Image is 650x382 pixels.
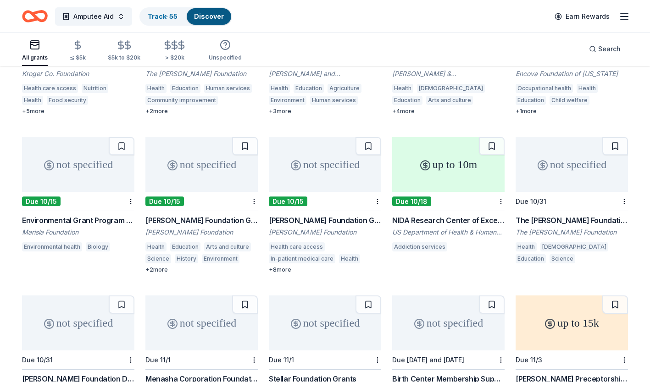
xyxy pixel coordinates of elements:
div: + 3 more [269,108,381,115]
a: up to 10mDue 10/18NIDA Research Center of Excellence Grant Program (P50 Clinical Trial Optional) ... [392,137,505,254]
div: History [175,254,198,263]
div: Education [170,84,200,93]
div: The [PERSON_NAME] Foundation [145,69,258,78]
div: [PERSON_NAME] Foundation [145,228,258,237]
button: Unspecified [209,36,242,66]
div: not specified [22,137,134,192]
div: + 1 more [516,108,628,115]
div: Science [550,254,575,263]
div: Due [DATE] and [DATE] [392,356,464,364]
div: Marisla Foundation [22,228,134,237]
div: Arts and culture [426,96,473,105]
span: Search [598,44,621,55]
button: > $20k [162,36,187,66]
div: Education [170,242,200,251]
div: Science [145,254,171,263]
span: Amputee Aid [73,11,114,22]
a: Track· 55 [148,12,178,20]
div: up to 10m [392,137,505,192]
div: Health [577,84,598,93]
div: Unspecified [209,54,242,61]
button: Track· 55Discover [139,7,232,26]
div: Food security [47,96,88,105]
div: not specified [269,295,381,350]
div: Health [392,84,413,93]
a: Home [22,5,48,27]
div: Human services [204,84,252,93]
div: Kroger Co. Foundation [22,69,134,78]
div: Community improvement [145,96,218,105]
div: The [PERSON_NAME] Foundation [516,228,628,237]
div: not specified [516,137,628,192]
a: not specifiedDue 10/15[PERSON_NAME] Foundation Grant[PERSON_NAME] FoundationHealth care accessIn-... [269,137,381,273]
div: Health [339,254,360,263]
div: Due 11/1 [269,356,294,364]
div: Occupational health [516,84,573,93]
div: In-patient medical care [269,254,335,263]
div: US Department of Health & Human Services: National Institutes of Health (NIH) [392,228,505,237]
div: + 2 more [145,266,258,273]
div: [PERSON_NAME] Foundation Grant [269,215,381,226]
div: Child welfare [550,96,589,105]
div: + 5 more [22,108,134,115]
div: [PERSON_NAME] and [PERSON_NAME] Foundation [269,69,381,78]
div: Arts and culture [204,242,251,251]
div: [PERSON_NAME] & [PERSON_NAME] Charitable Foundation [392,69,505,78]
div: Addiction services [392,242,447,251]
div: Health care access [269,242,325,251]
div: Due 10/18 [392,196,431,206]
a: not specifiedDue 10/31The [PERSON_NAME] Foundation GrantThe [PERSON_NAME] FoundationHealth[DEMOGR... [516,137,628,266]
div: Health [145,84,167,93]
div: + 2 more [145,108,258,115]
div: Environmental Grant Program - Environmental Health Area [22,215,134,226]
div: not specified [145,295,258,350]
div: Due 10/31 [516,197,546,205]
a: not specifiedDue 10/15Environmental Grant Program - Environmental Health AreaMarisla FoundationEn... [22,137,134,254]
button: ≤ $5k [70,36,86,66]
div: not specified [22,295,134,350]
div: All grants [22,54,48,61]
div: [DEMOGRAPHIC_DATA] [417,84,485,93]
div: [PERSON_NAME] Foundation [269,228,381,237]
div: Health care access [22,84,78,93]
div: not specified [145,137,258,192]
div: + 8 more [269,266,381,273]
div: Due 10/15 [269,196,307,206]
div: Health [516,242,537,251]
div: Education [516,96,546,105]
div: Environment [269,96,306,105]
div: Education [392,96,422,105]
div: Environment [202,254,239,263]
a: Earn Rewards [549,8,615,25]
a: not specifiedDue 10/15[PERSON_NAME] Foundation Grant[PERSON_NAME] FoundationHealthEducationArts a... [145,137,258,273]
div: Human services [310,96,358,105]
div: The [PERSON_NAME] Foundation Grant [516,215,628,226]
button: $5k to $20k [108,36,140,66]
div: Due 11/3 [516,356,542,364]
div: not specified [269,137,381,192]
div: Environmental health [22,242,82,251]
div: Agriculture [328,84,361,93]
div: $5k to $20k [108,54,140,61]
div: [DEMOGRAPHIC_DATA] [540,242,608,251]
div: [PERSON_NAME] Foundation Grant [145,215,258,226]
button: Amputee Aid [55,7,132,26]
div: + 4 more [392,108,505,115]
a: Discover [194,12,224,20]
div: ≤ $5k [70,54,86,61]
div: not specified [392,295,505,350]
button: Search [582,40,628,58]
div: Biology [86,242,110,251]
div: Education [516,254,546,263]
div: Education [294,84,324,93]
div: Health [22,96,43,105]
div: Due 10/15 [22,196,61,206]
div: NIDA Research Center of Excellence Grant Program (P50 Clinical Trial Optional) (345364) [392,215,505,226]
div: Due 10/15 [145,196,184,206]
div: Due 10/31 [22,356,53,364]
button: All grants [22,36,48,66]
div: up to 15k [516,295,628,350]
div: Encova Foundation of [US_STATE] [516,69,628,78]
div: Due 11/1 [145,356,171,364]
div: Health [145,242,167,251]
